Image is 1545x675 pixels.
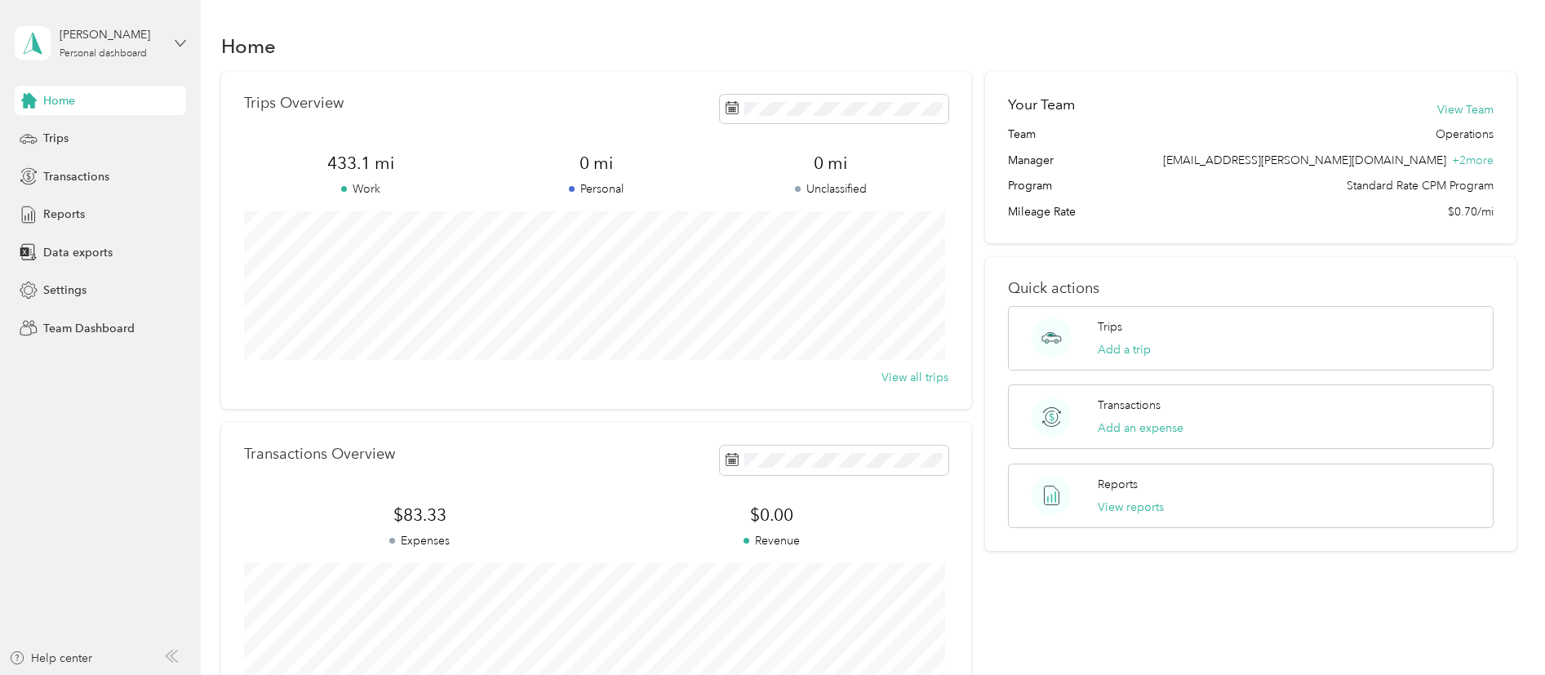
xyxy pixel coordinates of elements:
[43,244,113,261] span: Data exports
[244,180,479,198] p: Work
[713,152,948,175] span: 0 mi
[1436,126,1494,143] span: Operations
[60,26,162,43] div: [PERSON_NAME]
[1008,280,1494,297] p: Quick actions
[1098,476,1138,493] p: Reports
[478,152,713,175] span: 0 mi
[1098,420,1183,437] button: Add an expense
[1163,153,1446,167] span: [EMAIL_ADDRESS][PERSON_NAME][DOMAIN_NAME]
[60,49,147,59] div: Personal dashboard
[1008,126,1036,143] span: Team
[1008,177,1052,194] span: Program
[43,130,69,147] span: Trips
[1098,499,1164,516] button: View reports
[478,180,713,198] p: Personal
[1347,177,1494,194] span: Standard Rate CPM Program
[244,504,596,526] span: $83.33
[43,206,85,223] span: Reports
[43,320,135,337] span: Team Dashboard
[43,168,109,185] span: Transactions
[881,369,948,386] button: View all trips
[244,532,596,549] p: Expenses
[244,95,344,112] p: Trips Overview
[1008,152,1054,169] span: Manager
[596,504,948,526] span: $0.00
[221,38,276,55] h1: Home
[1098,341,1151,358] button: Add a trip
[43,92,75,109] span: Home
[1448,203,1494,220] span: $0.70/mi
[1098,397,1161,414] p: Transactions
[1452,153,1494,167] span: + 2 more
[1008,203,1076,220] span: Mileage Rate
[713,180,948,198] p: Unclassified
[244,446,395,463] p: Transactions Overview
[1454,584,1545,675] iframe: Everlance-gr Chat Button Frame
[9,650,92,667] button: Help center
[1008,95,1075,115] h2: Your Team
[596,532,948,549] p: Revenue
[1098,318,1122,335] p: Trips
[244,152,479,175] span: 433.1 mi
[43,282,87,299] span: Settings
[1437,101,1494,118] button: View Team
